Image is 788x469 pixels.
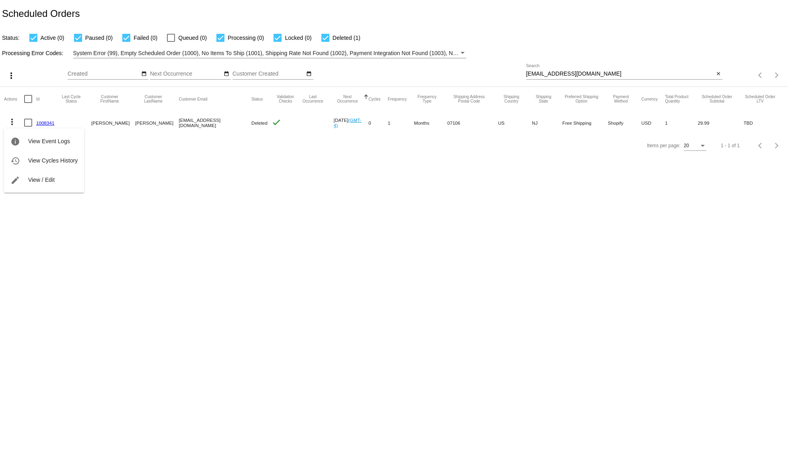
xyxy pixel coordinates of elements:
[28,138,70,144] span: View Event Logs
[28,157,78,164] span: View Cycles History
[10,176,20,185] mat-icon: edit
[10,137,20,147] mat-icon: info
[28,177,55,183] span: View / Edit
[10,156,20,166] mat-icon: history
